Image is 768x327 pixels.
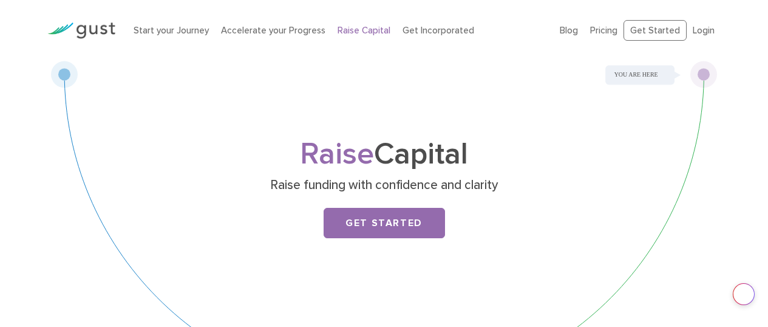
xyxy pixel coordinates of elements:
[144,140,624,168] h1: Capital
[324,208,445,238] a: Get Started
[47,22,115,39] img: Gust Logo
[338,25,390,36] a: Raise Capital
[624,20,687,41] a: Get Started
[693,25,715,36] a: Login
[134,25,209,36] a: Start your Journey
[590,25,617,36] a: Pricing
[149,177,619,194] p: Raise funding with confidence and clarity
[300,136,374,172] span: Raise
[221,25,325,36] a: Accelerate your Progress
[560,25,578,36] a: Blog
[403,25,474,36] a: Get Incorporated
